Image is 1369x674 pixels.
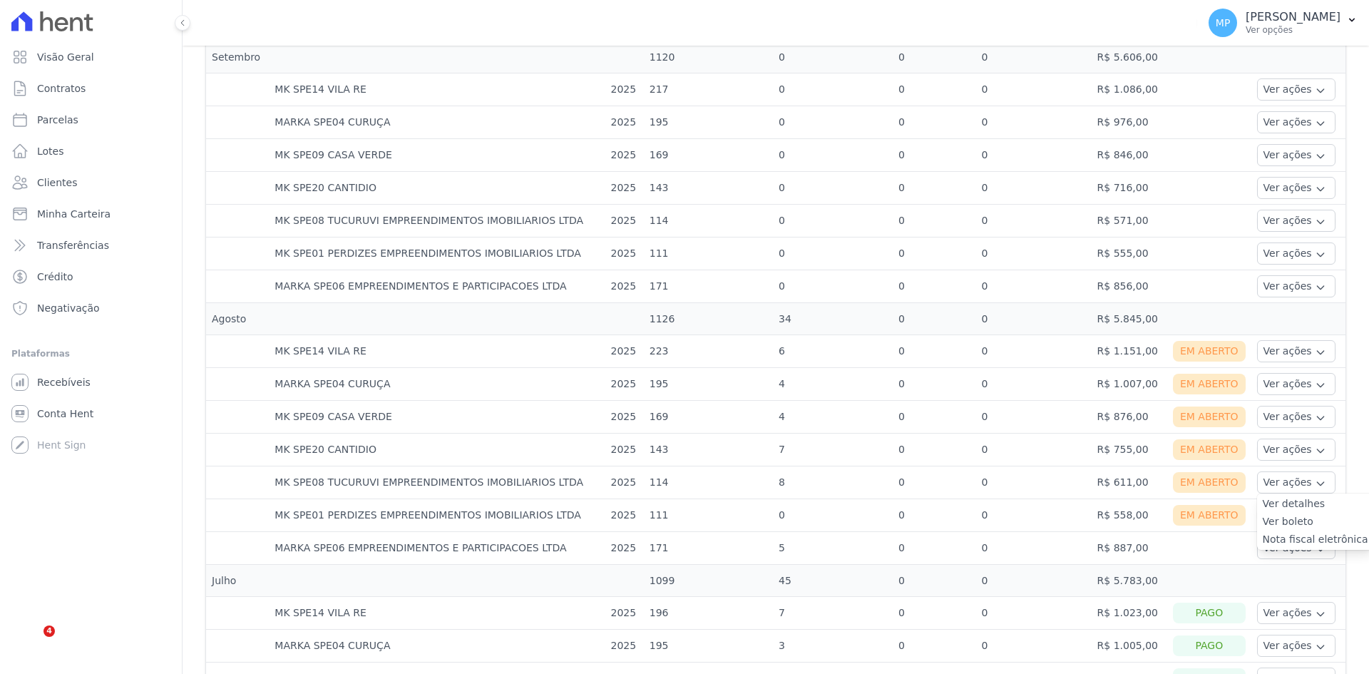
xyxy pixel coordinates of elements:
td: 169 [644,401,773,434]
td: 217 [644,73,773,106]
td: MK SPE20 CANTIDIO [269,434,605,466]
td: 0 [893,303,976,335]
td: R$ 1.005,00 [1092,630,1167,663]
td: 0 [893,73,976,106]
iframe: Intercom live chat [14,626,48,660]
td: 0 [975,238,1091,270]
td: 2025 [605,106,644,139]
a: Parcelas [6,106,176,134]
td: 0 [893,630,976,663]
button: Ver ações [1257,602,1335,624]
td: 3 [773,630,893,663]
td: 1099 [644,565,773,597]
td: Agosto [206,303,269,335]
a: Nota fiscal eletrônica [1263,532,1368,547]
td: 171 [644,270,773,303]
a: Lotes [6,137,176,165]
div: Pago [1173,603,1246,623]
td: 34 [773,303,893,335]
td: R$ 555,00 [1092,238,1167,270]
span: Lotes [37,144,64,158]
td: 2025 [605,238,644,270]
td: 195 [644,106,773,139]
p: [PERSON_NAME] [1246,10,1340,24]
span: 4 [43,626,55,637]
td: 0 [975,466,1091,499]
td: 6 [773,335,893,368]
td: R$ 611,00 [1092,466,1167,499]
td: 0 [773,270,893,303]
button: Ver ações [1257,537,1335,559]
button: Ver ações [1257,111,1335,133]
td: 0 [975,139,1091,172]
td: 1126 [644,303,773,335]
td: MK SPE08 TUCURUVI EMPREENDIMENTOS IMOBILIARIOS LTDA [269,466,605,499]
button: Ver ações [1257,144,1335,166]
span: Minha Carteira [37,207,111,221]
td: 0 [975,401,1091,434]
button: Ver ações [1257,78,1335,101]
td: 0 [893,466,976,499]
td: 5 [773,532,893,565]
td: 1120 [644,41,773,73]
td: 4 [773,401,893,434]
td: 0 [893,205,976,238]
td: MK SPE14 VILA RE [269,597,605,630]
td: MARKA SPE04 CURUÇA [269,106,605,139]
td: 45 [773,565,893,597]
button: Ver ações [1257,406,1335,428]
td: 2025 [605,401,644,434]
td: 0 [893,41,976,73]
td: 0 [893,106,976,139]
a: Crédito [6,262,176,291]
td: R$ 716,00 [1092,172,1167,205]
td: R$ 846,00 [1092,139,1167,172]
td: 171 [644,532,773,565]
td: 0 [893,499,976,532]
td: MK SPE14 VILA RE [269,73,605,106]
td: 0 [893,532,976,565]
td: MK SPE09 CASA VERDE [269,139,605,172]
div: Pago [1173,635,1246,656]
td: 0 [773,73,893,106]
button: Ver ações [1257,373,1335,395]
td: 0 [893,368,976,401]
span: Visão Geral [37,50,94,64]
td: 7 [773,597,893,630]
td: 0 [893,238,976,270]
div: Em Aberto [1173,505,1246,526]
td: 4 [773,368,893,401]
p: Ver opções [1246,24,1340,36]
td: MK SPE09 CASA VERDE [269,401,605,434]
td: 0 [975,205,1091,238]
a: Minha Carteira [6,200,176,228]
td: 0 [975,73,1091,106]
td: 2025 [605,205,644,238]
td: 0 [773,106,893,139]
td: 2025 [605,270,644,303]
td: 0 [893,401,976,434]
span: Conta Hent [37,407,93,421]
a: Ver boleto [1263,514,1368,529]
td: Setembro [206,41,269,73]
td: 0 [773,205,893,238]
td: R$ 856,00 [1092,270,1167,303]
span: Crédito [37,270,73,284]
td: 0 [975,41,1091,73]
td: 0 [975,335,1091,368]
a: Visão Geral [6,43,176,71]
td: 2025 [605,466,644,499]
td: 8 [773,466,893,499]
td: 0 [975,630,1091,663]
td: 2025 [605,368,644,401]
td: R$ 1.007,00 [1092,368,1167,401]
td: 2025 [605,335,644,368]
td: 114 [644,466,773,499]
td: MARKA SPE04 CURUÇA [269,630,605,663]
td: 0 [893,335,976,368]
button: Ver ações [1257,210,1335,232]
td: MK SPE20 CANTIDIO [269,172,605,205]
span: Recebíveis [37,375,91,389]
a: Recebíveis [6,368,176,397]
td: 0 [893,270,976,303]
